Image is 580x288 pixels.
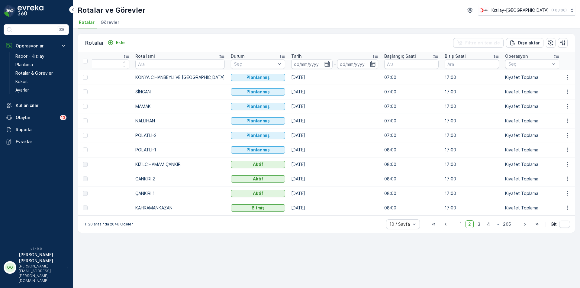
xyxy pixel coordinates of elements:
td: Kıyafet Toplama [502,157,562,172]
p: [PERSON_NAME].[PERSON_NAME] [19,252,64,264]
td: 07:00 [381,114,442,128]
a: Rapor - Kızılay [13,52,69,60]
button: Planlanmış [231,117,285,125]
div: Toggle Row Selected [83,104,88,109]
td: 08:00 [381,143,442,157]
a: Kokpit [13,77,69,86]
input: dd/mm/yyyy [337,59,379,69]
p: Bitiş Saati [445,53,466,59]
button: Aktif [231,161,285,168]
a: Evraklar [4,136,69,148]
td: SİNCAN [132,85,228,99]
a: Raporlar [4,124,69,136]
p: [PERSON_NAME][EMAIL_ADDRESS][PERSON_NAME][DOMAIN_NAME] [19,264,64,283]
td: POLATLI-1 [132,143,228,157]
div: Toggle Row Selected [83,118,88,123]
p: Olaylar [16,115,56,121]
p: Seç [234,61,276,67]
td: 08:00 [381,157,442,172]
div: Toggle Row Selected [83,89,88,94]
a: 217438 [75,161,129,167]
div: Toggle Row Selected [83,191,88,196]
td: 08:00 [381,172,442,186]
p: Planlama [15,62,33,68]
p: Rotalar & Görevler [15,70,53,76]
p: Rotalar ve Görevler [78,5,145,15]
td: Kıyafet Toplama [502,186,562,201]
a: Ayarlar [13,86,69,94]
p: Planlanmış [246,103,270,109]
img: k%C4%B1z%C4%B1lay.png [478,7,489,14]
div: Toggle Row Selected [83,147,88,152]
p: Planlanmış [246,74,270,80]
p: Seç [508,61,550,67]
td: 17:00 [442,172,502,186]
a: 218858 [75,103,129,109]
div: Toggle Row Selected [83,133,88,138]
p: Raporlar [16,127,66,133]
td: 17:00 [442,201,502,215]
td: Kıyafet Toplama [502,128,562,143]
button: Planlanmış [231,103,285,110]
td: KONYA CİHANBEYLİ VE [GEOGRAPHIC_DATA] [132,70,228,85]
button: Operasyonlar [4,40,69,52]
span: 4 [484,220,493,228]
button: Aktif [231,190,285,197]
input: dd/mm/yyyy [291,59,333,69]
p: Planlanmış [246,147,270,153]
div: Toggle Row Selected [83,162,88,167]
td: 17:00 [442,186,502,201]
td: 07:00 [381,128,442,143]
button: Planlanmış [231,88,285,95]
td: Kıyafet Toplama [502,85,562,99]
td: Kıyafet Toplama [502,172,562,186]
input: Ara [445,59,499,69]
td: [DATE] [288,128,381,143]
a: Planlama [13,60,69,69]
a: 218852 [75,147,129,153]
td: 17:00 [442,85,502,99]
td: MAMAK [132,99,228,114]
td: [DATE] [288,70,381,85]
td: POLATLI-2 [132,128,228,143]
button: Filtreleri temizle [453,38,504,48]
td: 17:00 [442,114,502,128]
a: Olaylar13 [4,112,69,124]
p: Kullanıcılar [16,102,66,108]
td: [DATE] [288,143,381,157]
td: [DATE] [288,85,381,99]
button: Planlanmış [231,132,285,139]
a: 217436 [75,190,129,196]
input: Ara [384,59,439,69]
p: Kokpit [15,79,28,85]
td: 08:00 [381,186,442,201]
td: Kıyafet Toplama [502,99,562,114]
td: Kıyafet Toplama [502,143,562,157]
img: logo_dark-DEwI_e13.png [18,5,43,17]
p: Aktif [253,161,263,167]
span: Görevler [101,19,119,25]
p: 11-20 arasında 2046 Öğeler [83,222,133,227]
p: - [334,60,336,68]
p: Başlangıç Saati [384,53,416,59]
td: [DATE] [288,114,381,128]
span: 217437 [75,176,129,182]
td: KAHRAMANKAZAN [132,201,228,215]
a: 218863 [75,74,129,80]
span: 218853 [75,132,129,138]
div: Toggle Row Selected [83,75,88,80]
p: Operasyonlar [16,43,57,49]
td: 17:00 [442,99,502,114]
p: Ekle [116,40,125,46]
p: 13 [61,115,65,120]
span: 2 [466,220,474,228]
button: Aktif [231,175,285,183]
a: 218859 [75,89,129,95]
span: Git [551,221,557,227]
button: Ekle [105,39,127,46]
span: 217435 [75,205,129,211]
